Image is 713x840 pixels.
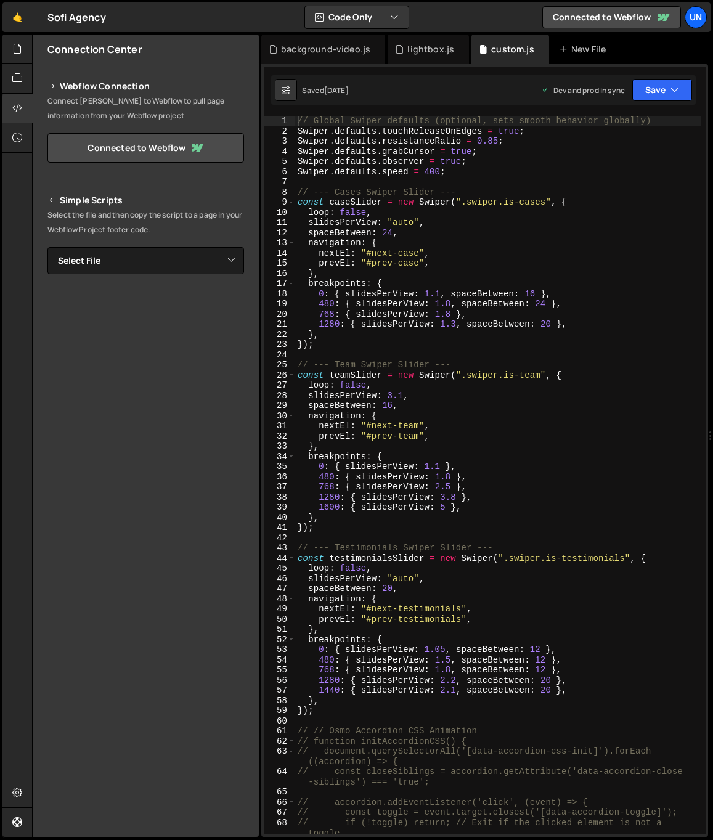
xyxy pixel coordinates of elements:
div: Saved [302,85,349,96]
div: 68 [264,818,295,838]
div: 27 [264,380,295,391]
div: 39 [264,502,295,513]
div: Dev and prod in sync [541,85,625,96]
div: 24 [264,350,295,361]
a: Un [685,6,707,28]
div: 10 [264,208,295,218]
div: 56 [264,675,295,686]
div: 44 [264,553,295,564]
div: 3 [264,136,295,147]
div: 65 [264,787,295,797]
h2: Connection Center [47,43,142,56]
div: 58 [264,696,295,706]
div: custom.js [491,43,534,55]
div: 40 [264,513,295,523]
div: 45 [264,563,295,574]
div: 28 [264,391,295,401]
div: 49 [264,604,295,614]
div: 55 [264,665,295,675]
div: 61 [264,726,295,736]
div: 2 [264,126,295,137]
div: 59 [264,706,295,716]
div: 30 [264,411,295,422]
div: 48 [264,594,295,605]
div: 53 [264,645,295,655]
div: 22 [264,330,295,340]
div: 46 [264,574,295,584]
p: Select the file and then copy the script to a page in your Webflow Project footer code. [47,208,244,237]
div: 57 [264,685,295,696]
div: 34 [264,452,295,462]
div: 16 [264,269,295,279]
div: 26 [264,370,295,381]
div: 17 [264,279,295,289]
div: 25 [264,360,295,370]
div: 20 [264,309,295,320]
div: 66 [264,797,295,808]
div: 35 [264,462,295,472]
div: 38 [264,492,295,503]
div: 21 [264,319,295,330]
div: 47 [264,584,295,594]
div: 14 [264,248,295,259]
div: 51 [264,624,295,635]
a: Connected to Webflow [47,133,244,163]
iframe: YouTube video player [47,295,245,406]
div: 52 [264,635,295,645]
div: 5 [264,157,295,167]
div: 60 [264,716,295,727]
h2: Simple Scripts [47,193,244,208]
h2: Webflow Connection [47,79,244,94]
div: 64 [264,767,295,787]
a: 🤙 [2,2,33,32]
div: 42 [264,533,295,544]
div: New File [559,43,611,55]
div: 50 [264,614,295,625]
div: lightbox.js [407,43,454,55]
div: 36 [264,472,295,483]
button: Save [632,79,692,101]
div: 18 [264,289,295,300]
iframe: YouTube video player [47,414,245,524]
div: 63 [264,746,295,767]
div: 33 [264,441,295,452]
div: 19 [264,299,295,309]
div: 29 [264,401,295,411]
div: 1 [264,116,295,126]
div: 41 [264,523,295,533]
div: 32 [264,431,295,442]
div: 6 [264,167,295,177]
div: 9 [264,197,295,208]
a: Connected to Webflow [542,6,681,28]
div: 11 [264,218,295,228]
div: 23 [264,340,295,350]
div: 13 [264,238,295,248]
div: 43 [264,543,295,553]
div: 31 [264,421,295,431]
button: Code Only [305,6,409,28]
div: 15 [264,258,295,269]
div: 62 [264,736,295,747]
div: 67 [264,807,295,818]
div: 4 [264,147,295,157]
div: 54 [264,655,295,666]
p: Connect [PERSON_NAME] to Webflow to pull page information from your Webflow project [47,94,244,123]
div: 37 [264,482,295,492]
div: 8 [264,187,295,198]
div: background-video.js [281,43,370,55]
div: 7 [264,177,295,187]
div: 12 [264,228,295,239]
div: [DATE] [324,85,349,96]
div: Sofi Agency [47,10,106,25]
